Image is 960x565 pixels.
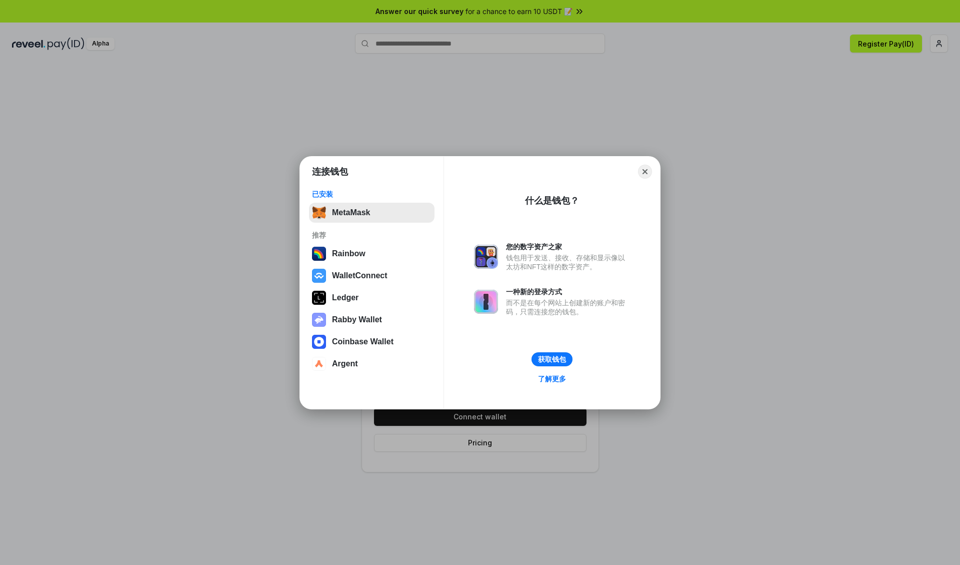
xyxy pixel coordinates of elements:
[309,310,434,330] button: Rabby Wallet
[309,244,434,264] button: Rainbow
[309,203,434,223] button: MetaMask
[332,293,358,302] div: Ledger
[531,352,572,366] button: 获取钱包
[506,287,630,296] div: 一种新的登录方式
[538,355,566,364] div: 获取钱包
[309,354,434,374] button: Argent
[312,166,348,178] h1: 连接钱包
[312,231,431,240] div: 推荐
[312,206,326,220] img: svg+xml,%3Csvg%20fill%3D%22none%22%20height%3D%2233%22%20viewBox%3D%220%200%2035%2033%22%20width%...
[332,337,393,346] div: Coinbase Wallet
[312,335,326,349] img: svg+xml,%3Csvg%20width%3D%2228%22%20height%3D%2228%22%20viewBox%3D%220%200%2028%2028%22%20fill%3D...
[309,332,434,352] button: Coinbase Wallet
[506,242,630,251] div: 您的数字资产之家
[506,298,630,316] div: 而不是在每个网站上创建新的账户和密码，只需连接您的钱包。
[312,190,431,199] div: 已安装
[525,195,579,207] div: 什么是钱包？
[309,288,434,308] button: Ledger
[474,245,498,269] img: svg+xml,%3Csvg%20xmlns%3D%22http%3A%2F%2Fwww.w3.org%2F2000%2Fsvg%22%20fill%3D%22none%22%20viewBox...
[332,249,365,258] div: Rainbow
[332,359,358,368] div: Argent
[332,208,370,217] div: MetaMask
[538,374,566,383] div: 了解更多
[638,165,652,179] button: Close
[332,271,387,280] div: WalletConnect
[312,291,326,305] img: svg+xml,%3Csvg%20xmlns%3D%22http%3A%2F%2Fwww.w3.org%2F2000%2Fsvg%22%20width%3D%2228%22%20height%3...
[532,372,572,385] a: 了解更多
[312,357,326,371] img: svg+xml,%3Csvg%20width%3D%2228%22%20height%3D%2228%22%20viewBox%3D%220%200%2028%2028%22%20fill%3D...
[309,266,434,286] button: WalletConnect
[332,315,382,324] div: Rabby Wallet
[312,313,326,327] img: svg+xml,%3Csvg%20xmlns%3D%22http%3A%2F%2Fwww.w3.org%2F2000%2Fsvg%22%20fill%3D%22none%22%20viewBox...
[506,253,630,271] div: 钱包用于发送、接收、存储和显示像以太坊和NFT这样的数字资产。
[474,290,498,314] img: svg+xml,%3Csvg%20xmlns%3D%22http%3A%2F%2Fwww.w3.org%2F2000%2Fsvg%22%20fill%3D%22none%22%20viewBox...
[312,269,326,283] img: svg+xml,%3Csvg%20width%3D%2228%22%20height%3D%2228%22%20viewBox%3D%220%200%2028%2028%22%20fill%3D...
[312,247,326,261] img: svg+xml,%3Csvg%20width%3D%22120%22%20height%3D%22120%22%20viewBox%3D%220%200%20120%20120%22%20fil...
